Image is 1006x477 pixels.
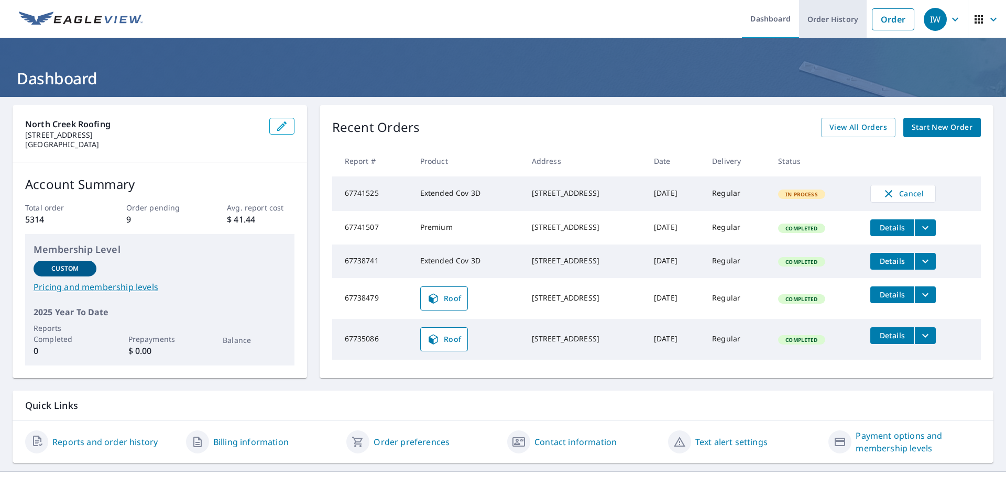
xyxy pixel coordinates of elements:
[914,327,936,344] button: filesDropdownBtn-67735086
[128,345,191,357] p: $ 0.00
[34,345,96,357] p: 0
[523,146,646,176] th: Address
[924,8,947,31] div: IW
[25,175,294,194] p: Account Summary
[870,327,914,344] button: detailsBtn-67735086
[34,242,286,257] p: Membership Level
[374,436,450,448] a: Order preferences
[829,121,887,134] span: View All Orders
[877,330,908,340] span: Details
[912,121,972,134] span: Start New Order
[704,245,770,278] td: Regular
[646,245,704,278] td: [DATE]
[412,176,523,211] td: Extended Cov 3D
[412,245,523,278] td: Extended Cov 3D
[532,334,637,344] div: [STREET_ADDRESS]
[126,202,193,213] p: Order pending
[25,118,261,130] p: North Creek Roofing
[532,222,637,232] div: [STREET_ADDRESS]
[877,290,908,299] span: Details
[332,146,412,176] th: Report #
[646,319,704,360] td: [DATE]
[870,219,914,236] button: detailsBtn-67741507
[534,436,617,448] a: Contact information
[25,130,261,140] p: [STREET_ADDRESS]
[332,278,412,319] td: 67738479
[856,429,981,454] a: Payment options and membership levels
[532,293,637,303] div: [STREET_ADDRESS]
[914,253,936,270] button: filesDropdownBtn-67738741
[877,256,908,266] span: Details
[332,319,412,360] td: 67735086
[223,335,286,346] p: Balance
[704,176,770,211] td: Regular
[881,187,925,200] span: Cancel
[903,118,981,137] a: Start New Order
[870,286,914,303] button: detailsBtn-67738479
[412,146,523,176] th: Product
[870,253,914,270] button: detailsBtn-67738741
[870,185,936,203] button: Cancel
[34,281,286,293] a: Pricing and membership levels
[646,278,704,319] td: [DATE]
[532,256,637,266] div: [STREET_ADDRESS]
[779,336,824,343] span: Completed
[25,399,981,412] p: Quick Links
[34,323,96,345] p: Reports Completed
[34,306,286,318] p: 2025 Year To Date
[227,213,294,226] p: $ 41.44
[25,213,92,226] p: 5314
[332,118,420,137] p: Recent Orders
[704,211,770,245] td: Regular
[128,334,191,345] p: Prepayments
[13,68,993,89] h1: Dashboard
[704,319,770,360] td: Regular
[646,146,704,176] th: Date
[704,278,770,319] td: Regular
[420,286,468,310] a: Roof
[25,140,261,149] p: [GEOGRAPHIC_DATA]
[914,286,936,303] button: filesDropdownBtn-67738479
[213,436,289,448] a: Billing information
[779,225,824,232] span: Completed
[19,12,143,27] img: EV Logo
[227,202,294,213] p: Avg. report cost
[25,202,92,213] p: Total order
[646,211,704,245] td: [DATE]
[332,245,412,278] td: 67738741
[779,191,824,198] span: In Process
[704,146,770,176] th: Delivery
[821,118,895,137] a: View All Orders
[332,211,412,245] td: 67741507
[779,295,824,303] span: Completed
[695,436,768,448] a: Text alert settings
[420,327,468,351] a: Roof
[877,223,908,232] span: Details
[332,176,412,211] td: 67741525
[52,436,158,448] a: Reports and order history
[646,176,704,211] td: [DATE]
[770,146,862,176] th: Status
[532,188,637,198] div: [STREET_ADDRESS]
[126,213,193,226] p: 9
[51,264,79,273] p: Custom
[914,219,936,236] button: filesDropdownBtn-67741507
[872,8,914,30] a: Order
[427,292,462,305] span: Roof
[412,211,523,245] td: Premium
[779,258,824,265] span: Completed
[427,333,462,346] span: Roof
